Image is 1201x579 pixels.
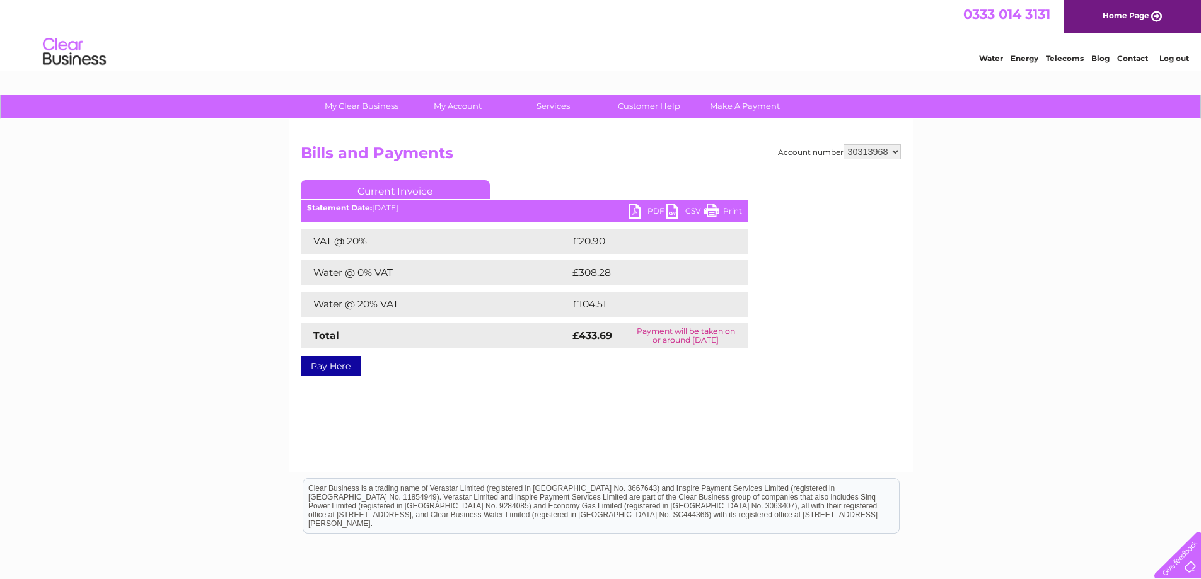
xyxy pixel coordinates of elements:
[693,95,797,118] a: Make A Payment
[704,204,742,222] a: Print
[1091,54,1110,63] a: Blog
[307,203,372,212] b: Statement Date:
[301,260,569,285] td: Water @ 0% VAT
[1159,54,1189,63] a: Log out
[301,180,490,199] a: Current Invoice
[597,95,701,118] a: Customer Help
[979,54,1003,63] a: Water
[301,292,569,317] td: Water @ 20% VAT
[42,33,107,71] img: logo.png
[569,229,724,254] td: £20.90
[501,95,605,118] a: Services
[301,144,901,168] h2: Bills and Payments
[572,330,612,341] strong: £433.69
[778,144,901,159] div: Account number
[1011,54,1038,63] a: Energy
[301,229,569,254] td: VAT @ 20%
[963,6,1050,22] a: 0333 014 3131
[301,356,361,376] a: Pay Here
[1046,54,1084,63] a: Telecoms
[569,292,724,317] td: £104.51
[405,95,509,118] a: My Account
[569,260,726,285] td: £308.28
[624,323,748,348] td: Payment will be taken on or around [DATE]
[629,204,666,222] a: PDF
[1117,54,1148,63] a: Contact
[301,204,748,212] div: [DATE]
[313,330,339,341] strong: Total
[666,204,704,222] a: CSV
[303,7,899,61] div: Clear Business is a trading name of Verastar Limited (registered in [GEOGRAPHIC_DATA] No. 3667643...
[310,95,414,118] a: My Clear Business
